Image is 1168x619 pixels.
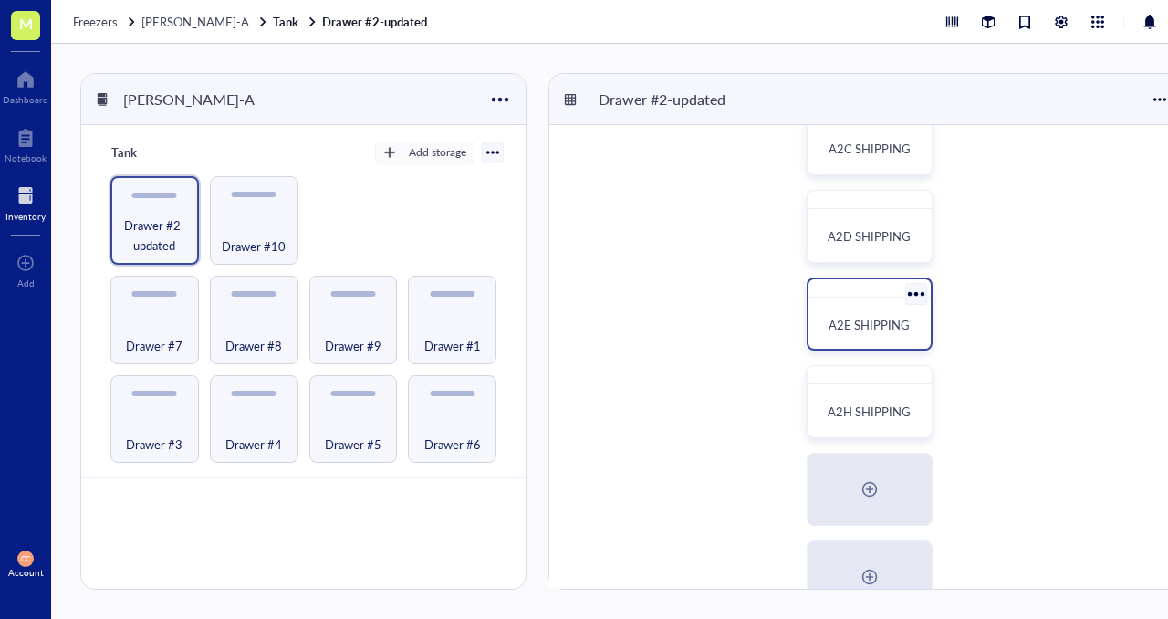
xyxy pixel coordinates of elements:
span: Drawer #9 [325,336,381,356]
span: Drawer #5 [325,435,381,455]
div: [PERSON_NAME]-A [115,84,263,115]
div: Account [8,567,44,578]
span: Drawer #1 [424,336,481,356]
span: Drawer #6 [424,435,481,455]
span: Drawer #2-updated [120,215,190,256]
div: Tank [103,140,213,165]
span: Drawer #10 [222,236,286,257]
span: [PERSON_NAME]-A [141,13,249,30]
div: Inventory [5,211,46,222]
div: Drawer #2-updated [590,84,734,115]
span: A2D SHIPPING [828,227,911,245]
a: Dashboard [3,65,48,105]
span: A2H SHIPPING [828,403,911,420]
span: Freezers [73,13,118,30]
span: M [19,12,33,35]
div: Dashboard [3,94,48,105]
a: Freezers [73,14,138,30]
span: Drawer #3 [126,435,182,455]
div: Notebook [5,152,47,163]
a: [PERSON_NAME]-A [141,14,269,30]
span: Drawer #4 [225,435,282,455]
span: Drawer #7 [126,336,182,356]
span: A2C SHIPPING [829,140,911,157]
a: Notebook [5,123,47,163]
span: CC [21,554,31,562]
div: Add storage [409,144,466,161]
a: TankDrawer #2-updated [273,14,431,30]
a: Inventory [5,182,46,222]
span: Drawer #8 [225,336,282,356]
div: Add [17,278,35,289]
button: Add storage [375,142,474,163]
span: A2E SHIPPING [829,316,910,333]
